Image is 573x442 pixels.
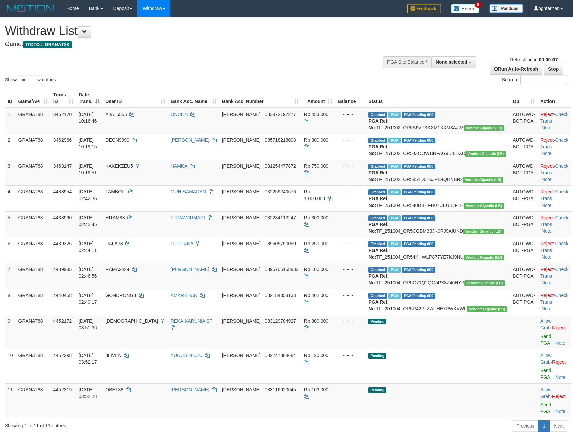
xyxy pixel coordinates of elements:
th: Date Trans.: activate to sort column descending [76,89,103,108]
span: PGA Pending [402,241,435,247]
a: Reject [540,163,554,169]
div: PGA Site Balance / [383,56,431,68]
a: [PERSON_NAME] [171,267,209,272]
span: [DEMOGRAPHIC_DATA] [105,318,158,324]
span: Grabbed [368,293,387,299]
span: [PERSON_NAME] [222,189,261,194]
b: PGA Ref. No: [368,248,388,260]
td: AUTOWD-BOT-PGA [510,185,538,211]
span: Vendor URL: https://dashboard.q2checkout.com/secure [463,177,503,183]
td: TF_251004_OR5G71Q2QG5PX8Z46HYP [366,263,510,289]
span: [PERSON_NAME] [222,293,261,298]
span: PGA Pending [402,215,435,221]
a: Reject [540,112,554,117]
span: AJAT5555 [105,112,127,117]
span: Rp 100.000 [304,267,328,272]
span: [PERSON_NAME] [222,267,261,272]
span: Vendor URL: https://dashboard.q2checkout.com/secure [464,125,505,131]
b: PGA Ref. No: [368,273,388,285]
a: Note [542,177,552,182]
span: [DATE] 02:42:36 [79,189,97,201]
a: Allow Grab [540,353,551,365]
span: ITOTO > GRANAT88 [23,41,72,48]
img: Feedback.jpg [407,4,441,13]
span: Marked by bgnjimi [388,267,400,273]
img: MOTION_logo.png [5,3,56,13]
td: GRANAT88 [16,211,51,237]
div: - - - [338,292,363,299]
span: Copy 082247304684 to clipboard [264,353,296,358]
td: 6 [5,237,16,263]
label: Search: [502,75,568,85]
span: Grabbed [368,138,387,143]
td: 4 [5,185,16,211]
td: GRANAT88 [16,315,51,349]
span: [PERSON_NAME] [222,353,261,358]
h4: Game: [5,41,375,48]
td: 3 [5,160,16,185]
span: · [540,318,552,330]
th: Trans ID: activate to sort column ascending [51,89,76,108]
th: Amount: activate to sort column ascending [301,89,335,108]
th: ID [5,89,16,108]
td: TF_251002_OR5S6VP3XXM1XXM3AJ2Z [366,108,510,134]
span: 4438954 [53,189,72,194]
td: 7 [5,263,16,289]
span: KAKEKZEU5 [105,163,133,169]
span: Rp 300.000 [304,318,328,324]
b: PGA Ref. No: [368,222,388,234]
a: ONCEN [171,112,188,117]
a: Reject [540,215,554,220]
span: 8 [475,2,482,8]
a: [PERSON_NAME] [171,137,209,143]
span: Copy 082234113247 to clipboard [264,215,296,220]
div: - - - [338,188,363,195]
span: Copy 085718218098 to clipboard [264,137,296,143]
td: · [538,383,571,417]
span: Rp 453.000 [304,112,328,117]
a: Note [542,151,552,156]
a: Reject [540,241,554,246]
td: · · [538,211,571,237]
td: 9 [5,315,16,349]
span: PGA Pending [402,164,435,169]
a: Send PGA [540,402,551,414]
td: TF_251004_OR540DBHFH07UEUBJF1H [366,185,510,211]
div: - - - [338,163,363,169]
th: Balance [335,89,366,108]
span: Marked by bgndedek [388,164,400,169]
span: · [540,353,552,365]
td: 1 [5,108,16,134]
th: Status [366,89,510,108]
span: Vendor URL: https://dashboard.q2checkout.com/secure [463,229,504,234]
span: Copy 081254477872 to clipboard [264,163,296,169]
td: AUTOWD-BOT-PGA [510,108,538,134]
td: GRANAT88 [16,160,51,185]
span: 4439326 [53,241,72,246]
span: [PERSON_NAME] [222,163,261,169]
a: Reject [552,325,566,330]
span: TAMBOLI [105,189,125,194]
span: GONDRONG8 [105,293,136,298]
span: Rp 1.000.000 [304,189,325,201]
span: · [540,387,552,399]
span: PGA Pending [402,189,435,195]
a: Reject [552,394,566,399]
span: RAMA2424 [105,267,129,272]
span: [DATE] 03:51:36 [79,318,97,330]
td: · [538,349,571,383]
th: Op: activate to sort column ascending [510,89,538,108]
span: 3463147 [53,163,72,169]
div: - - - [338,111,363,118]
td: 2 [5,134,16,160]
span: DAFA33 [105,241,123,246]
span: HITAM88 [105,215,125,220]
span: 4440458 [53,293,72,298]
div: - - - [338,352,363,359]
a: Stop [544,63,563,75]
span: Rp 300.000 [304,137,328,143]
td: GRANAT88 [16,349,51,383]
span: Refreshing in: [510,57,558,62]
a: Reject [540,189,554,194]
a: Check Trans [540,267,568,279]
